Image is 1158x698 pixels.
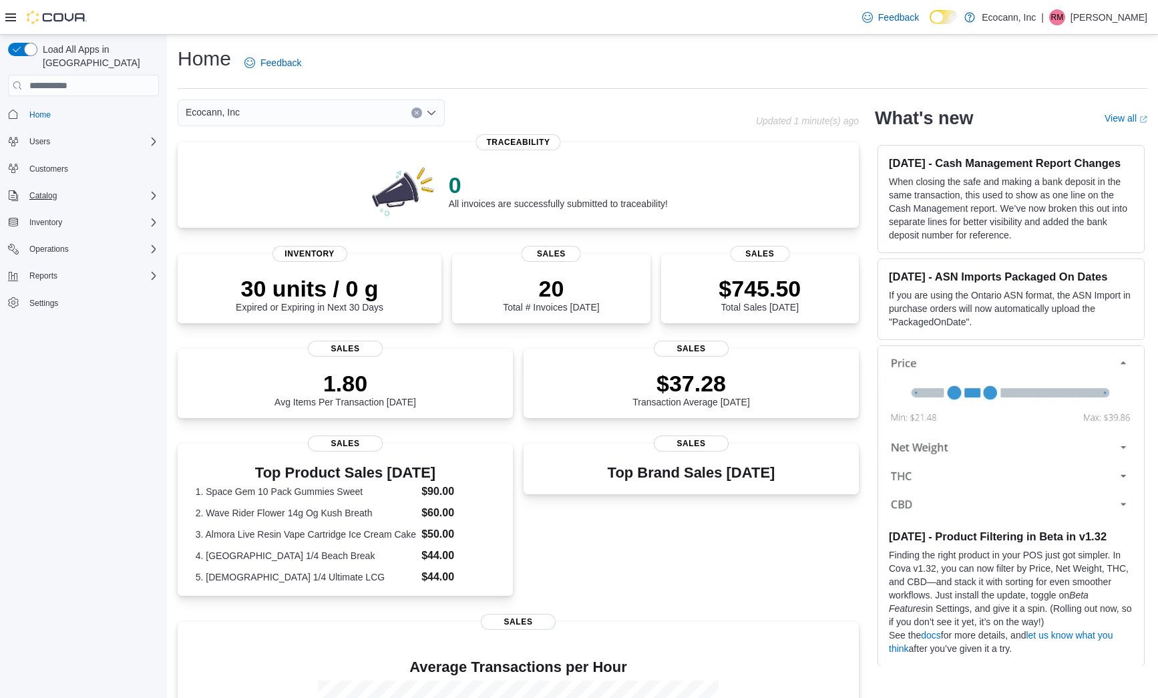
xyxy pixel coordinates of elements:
[3,104,164,124] button: Home
[24,134,55,150] button: Users
[24,160,159,177] span: Customers
[29,164,68,174] span: Customers
[1049,9,1065,25] div: Ray Markland
[889,270,1133,283] h3: [DATE] - ASN Imports Packaged On Dates
[522,246,581,262] span: Sales
[1105,113,1147,124] a: View allExternal link
[369,164,438,217] img: 0
[37,43,159,69] span: Load All Apps in [GEOGRAPHIC_DATA]
[889,289,1133,329] p: If you are using the Ontario ASN format, the ASN Import in purchase orders will now automatically...
[421,548,495,564] dd: $44.00
[654,341,729,357] span: Sales
[236,275,383,302] p: 30 units / 0 g
[27,11,87,24] img: Cova
[1139,116,1147,124] svg: External link
[274,370,416,397] p: 1.80
[889,548,1133,629] p: Finding the right product in your POS just got simpler. In Cova v1.32, you can now filter by Pric...
[449,172,668,198] p: 0
[272,246,347,262] span: Inventory
[29,217,62,228] span: Inventory
[730,246,789,262] span: Sales
[188,659,848,675] h4: Average Transactions per Hour
[930,10,958,24] input: Dark Mode
[24,241,74,257] button: Operations
[756,116,859,126] p: Updated 1 minute(s) ago
[24,188,62,204] button: Catalog
[196,549,416,562] dt: 4. [GEOGRAPHIC_DATA] 1/4 Beach Break
[503,275,599,302] p: 20
[29,244,69,254] span: Operations
[3,293,164,313] button: Settings
[186,104,240,120] span: Ecocann, Inc
[421,569,495,585] dd: $44.00
[503,275,599,313] div: Total # Invoices [DATE]
[719,275,801,302] p: $745.50
[889,175,1133,242] p: When closing the safe and making a bank deposit in the same transaction, this used to show as one...
[449,172,668,209] div: All invoices are successfully submitted to traceability!
[3,240,164,258] button: Operations
[875,108,973,129] h2: What's new
[481,614,556,630] span: Sales
[426,108,437,118] button: Open list of options
[24,107,56,123] a: Home
[3,132,164,151] button: Users
[274,370,416,407] div: Avg Items Per Transaction [DATE]
[8,99,159,347] nav: Complex example
[3,186,164,205] button: Catalog
[196,506,416,520] dt: 2. Wave Rider Flower 14g Og Kush Breath
[421,505,495,521] dd: $60.00
[1051,9,1064,25] span: RM
[29,110,51,120] span: Home
[24,214,67,230] button: Inventory
[24,241,159,257] span: Operations
[260,56,301,69] span: Feedback
[632,370,750,397] p: $37.28
[239,49,307,76] a: Feedback
[196,570,416,584] dt: 5. [DEMOGRAPHIC_DATA] 1/4 Ultimate LCG
[196,528,416,541] dt: 3. Almora Live Resin Vape Cartridge Ice Cream Cake
[308,435,383,452] span: Sales
[421,526,495,542] dd: $50.00
[632,370,750,407] div: Transaction Average [DATE]
[421,484,495,500] dd: $90.00
[29,271,57,281] span: Reports
[29,136,50,147] span: Users
[475,134,560,150] span: Traceability
[24,214,159,230] span: Inventory
[889,590,1089,614] em: Beta Features
[178,45,231,72] h1: Home
[24,268,63,284] button: Reports
[24,106,159,122] span: Home
[930,24,930,25] span: Dark Mode
[878,11,919,24] span: Feedback
[889,530,1133,543] h3: [DATE] - Product Filtering in Beta in v1.32
[24,188,159,204] span: Catalog
[889,156,1133,170] h3: [DATE] - Cash Management Report Changes
[982,9,1036,25] p: Ecocann, Inc
[3,267,164,285] button: Reports
[24,161,73,177] a: Customers
[3,159,164,178] button: Customers
[654,435,729,452] span: Sales
[236,275,383,313] div: Expired or Expiring in Next 30 Days
[719,275,801,313] div: Total Sales [DATE]
[921,630,941,641] a: docs
[24,295,63,311] a: Settings
[3,213,164,232] button: Inventory
[29,298,58,309] span: Settings
[196,465,496,481] h3: Top Product Sales [DATE]
[608,465,775,481] h3: Top Brand Sales [DATE]
[24,134,159,150] span: Users
[411,108,422,118] button: Clear input
[857,4,924,31] a: Feedback
[24,268,159,284] span: Reports
[1041,9,1044,25] p: |
[889,630,1113,654] a: let us know what you think
[24,295,159,311] span: Settings
[308,341,383,357] span: Sales
[1071,9,1147,25] p: [PERSON_NAME]
[196,485,416,498] dt: 1. Space Gem 10 Pack Gummies Sweet
[889,629,1133,655] p: See the for more details, and after you’ve given it a try.
[29,190,57,201] span: Catalog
